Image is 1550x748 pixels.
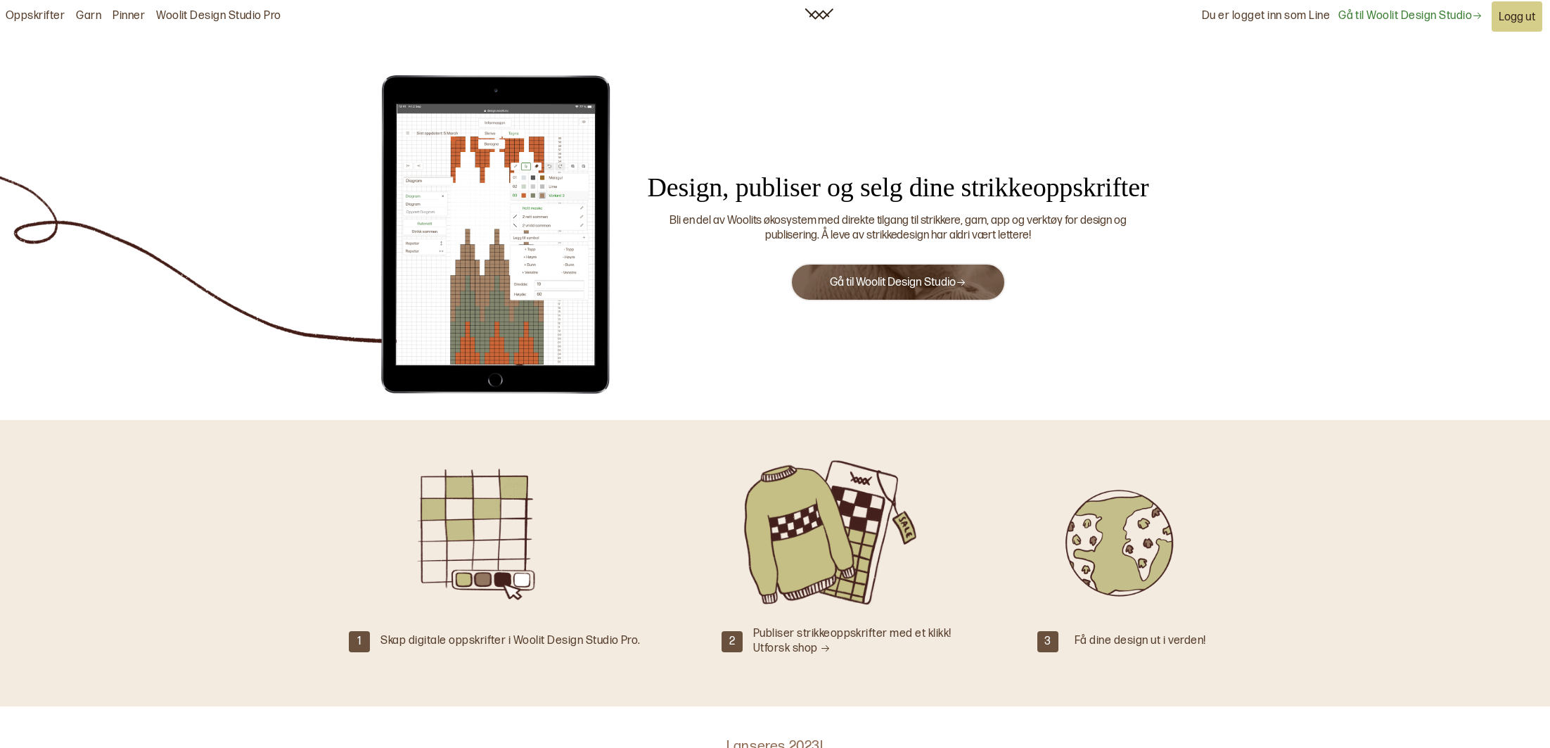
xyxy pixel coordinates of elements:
[156,9,281,24] a: Woolit Design Studio Pro
[349,631,370,652] div: 1
[1492,1,1542,32] button: Logg ut
[805,8,833,20] img: Woolit ikon
[830,276,966,289] a: Gå til Woolit Design Studio
[1202,1,1330,32] div: Du er logget inn som Line
[395,455,584,610] img: Illustrasjon av Woolit Design Studio Pro
[626,170,1171,205] div: Design, publiser og selg dine strikkeoppskrifter
[380,634,640,649] div: Skap digitale oppskrifter i Woolit Design Studio Pro.
[6,9,65,24] a: Oppskrifter
[1037,631,1058,652] div: 3
[113,9,145,24] a: Pinner
[753,627,952,657] div: Publiser strikkeoppskrifter med et klikk!
[373,72,619,396] img: Illustrasjon av Woolit Design Studio Pro
[1338,9,1482,24] a: Gå til Woolit Design Studio
[722,631,743,652] div: 2
[753,642,831,655] a: Utforsk shop
[76,9,101,24] a: Garn
[1075,634,1206,649] div: Få dine design ut i verden!
[643,214,1153,243] div: Bli en del av Woolits økosystem med direkte tilgang til strikkere, garn, app og verktøy for desig...
[1022,455,1212,610] img: Jordkloden
[790,263,1006,301] button: Gå til Woolit Design Studio
[736,455,926,610] img: Strikket genser og oppskrift til salg.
